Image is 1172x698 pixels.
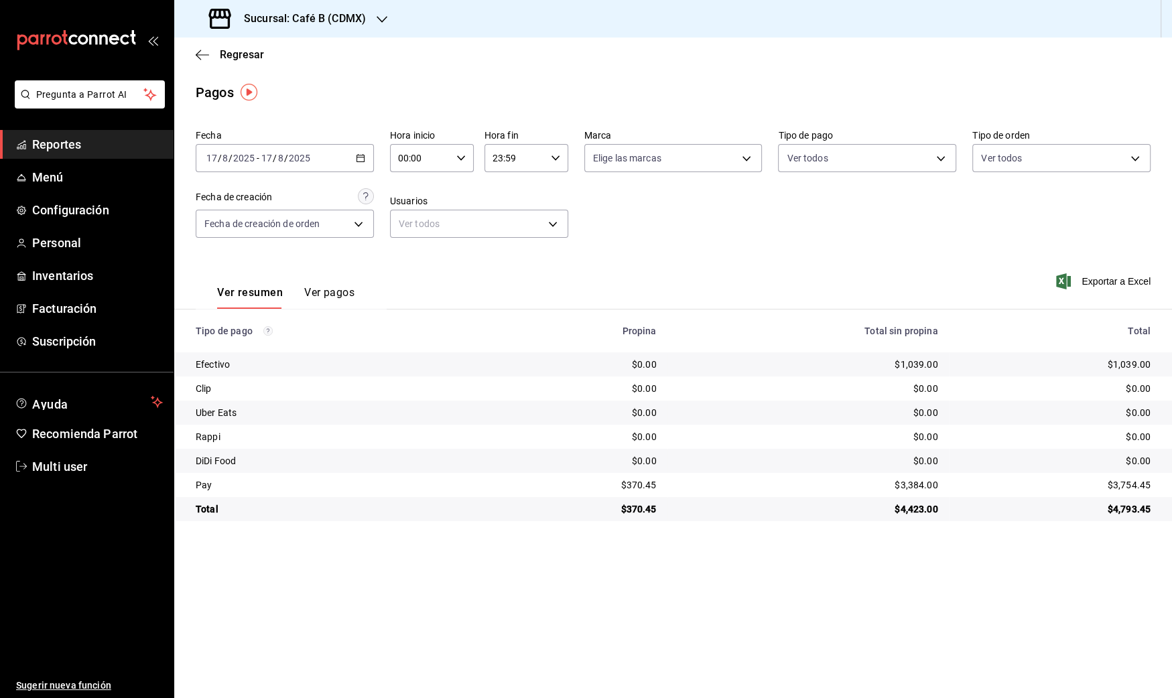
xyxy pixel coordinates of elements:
div: $370.45 [509,478,656,492]
input: -- [261,153,273,163]
span: Recomienda Parrot [32,425,163,443]
span: Fecha de creación de orden [204,217,320,230]
span: Multi user [32,458,163,476]
div: $0.00 [509,358,656,371]
button: Exportar a Excel [1059,273,1151,289]
span: / [273,153,277,163]
div: $0.00 [960,454,1151,468]
span: Inventarios [32,267,163,285]
span: Facturación [32,299,163,318]
span: Ver todos [981,151,1022,165]
div: Total [196,502,487,516]
button: Pregunta a Parrot AI [15,80,165,109]
h3: Sucursal: Café B (CDMX) [233,11,366,27]
input: ---- [288,153,311,163]
button: Ver pagos [304,286,354,309]
span: - [257,153,259,163]
input: -- [206,153,218,163]
div: $0.00 [678,430,938,443]
span: Ayuda [32,394,145,410]
label: Tipo de pago [778,131,956,140]
div: Ver todos [390,210,568,238]
label: Usuarios [390,196,568,206]
div: Fecha de creación [196,190,272,204]
div: $0.00 [960,406,1151,419]
span: Elige las marcas [593,151,661,165]
div: Efectivo [196,358,487,371]
span: / [229,153,233,163]
div: Clip [196,382,487,395]
button: open_drawer_menu [147,35,158,46]
div: $4,423.00 [678,502,938,516]
div: $0.00 [678,454,938,468]
div: Total [960,326,1151,336]
div: $0.00 [509,454,656,468]
div: Tipo de pago [196,326,487,336]
div: $0.00 [960,430,1151,443]
input: ---- [233,153,255,163]
label: Hora inicio [390,131,474,140]
span: Configuración [32,201,163,219]
span: / [218,153,222,163]
div: $0.00 [960,382,1151,395]
label: Marca [584,131,763,140]
input: -- [277,153,284,163]
div: $3,384.00 [678,478,938,492]
span: Regresar [220,48,264,61]
div: $0.00 [509,382,656,395]
span: / [284,153,288,163]
div: $4,793.45 [960,502,1151,516]
span: Ver todos [787,151,828,165]
div: $3,754.45 [960,478,1151,492]
img: Tooltip marker [241,84,257,100]
div: $0.00 [678,406,938,419]
div: Rappi [196,430,487,443]
label: Tipo de orden [972,131,1151,140]
label: Hora fin [484,131,568,140]
button: Regresar [196,48,264,61]
span: Pregunta a Parrot AI [36,88,144,102]
div: $1,039.00 [678,358,938,371]
div: DiDi Food [196,454,487,468]
svg: Los pagos realizados con Pay y otras terminales son montos brutos. [263,326,273,336]
span: Personal [32,234,163,252]
a: Pregunta a Parrot AI [9,97,165,111]
div: $1,039.00 [960,358,1151,371]
div: Pagos [196,82,234,102]
div: Total sin propina [678,326,938,336]
label: Fecha [196,131,374,140]
div: $0.00 [509,430,656,443]
input: -- [222,153,229,163]
button: Ver resumen [217,286,283,309]
span: Suscripción [32,332,163,350]
div: Uber Eats [196,406,487,419]
div: $0.00 [678,382,938,395]
span: Menú [32,168,163,186]
span: Reportes [32,135,163,153]
div: $0.00 [509,406,656,419]
div: Propina [509,326,656,336]
div: Pay [196,478,487,492]
span: Sugerir nueva función [16,679,163,693]
div: $370.45 [509,502,656,516]
div: navigation tabs [217,286,354,309]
